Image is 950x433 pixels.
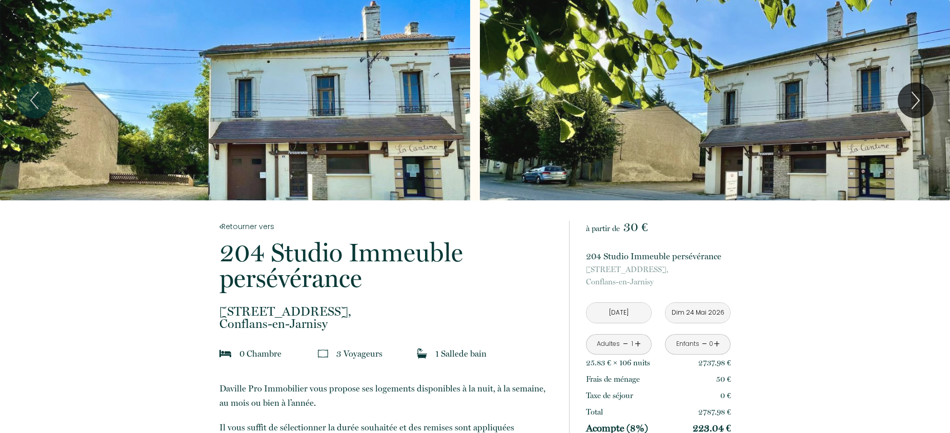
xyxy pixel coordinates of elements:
span: [STREET_ADDRESS], [586,263,731,276]
a: Retourner vers [219,221,556,232]
p: Conflans-en-Jarnisy [586,263,731,288]
div: Adultes [597,339,620,349]
a: - [702,336,708,352]
p: 2737.98 € [698,357,731,369]
p: Conflans-en-Jarnisy [219,305,556,330]
div: 0 [709,339,714,349]
span: 30 € [623,220,648,234]
span: [STREET_ADDRESS], [219,305,556,318]
button: Next [898,83,934,118]
span: à partir de [586,224,620,233]
p: 0 € [720,389,731,402]
p: 1 Salle de bain [435,346,487,361]
span: s [379,348,382,359]
input: Arrivée [587,303,651,323]
p: Frais de ménage [586,373,640,385]
p: 50 € [716,373,731,385]
p: Total [586,406,603,418]
p: 25.83 € × 106 nuit [586,357,650,369]
p: 2787.98 € [698,406,731,418]
div: 1 [630,339,635,349]
p: 0 Chambre [239,346,281,361]
p: 204 Studio Immeuble persévérance [586,249,731,263]
div: Enfants [676,339,699,349]
button: Previous [16,83,52,118]
img: guests [318,348,328,359]
p: 3 Voyageur [336,346,382,361]
a: - [623,336,629,352]
span: s [647,358,650,367]
p: Daville Pro Immobilier vous propose ses logements disponibles à la nuit, à la semaine, au mois ou... [219,381,556,410]
a: + [714,336,720,352]
p: Taxe de séjour [586,389,633,402]
p: 204 Studio Immeuble persévérance [219,240,556,291]
a: + [635,336,641,352]
input: Départ [665,303,730,323]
